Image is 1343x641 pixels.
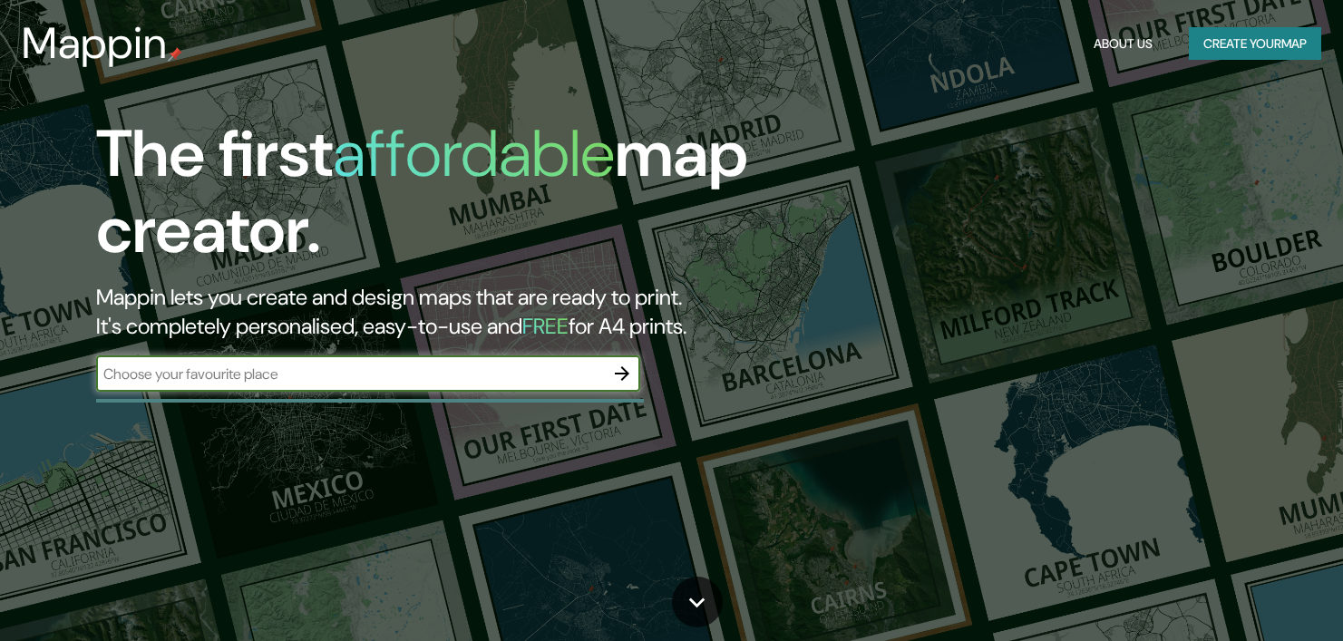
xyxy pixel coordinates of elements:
[96,364,604,384] input: Choose your favourite place
[1086,27,1160,61] button: About Us
[168,47,182,62] img: mappin-pin
[96,116,768,283] h1: The first map creator.
[333,112,615,196] h1: affordable
[96,283,768,341] h2: Mappin lets you create and design maps that are ready to print. It's completely personalised, eas...
[1189,27,1321,61] button: Create yourmap
[522,312,569,340] h5: FREE
[22,18,168,69] h3: Mappin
